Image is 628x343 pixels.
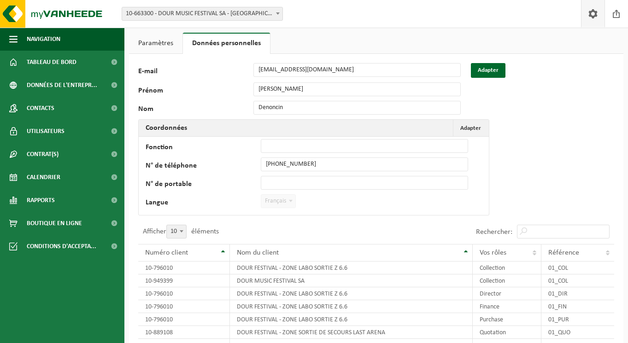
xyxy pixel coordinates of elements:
td: 01_DIR [541,287,614,300]
td: 01_PUR [541,313,614,326]
td: 10-796010 [138,262,230,274]
td: DOUR FESTIVAL - ZONE LABO SORTIE Z 6.6 [230,287,473,300]
label: Nom [138,105,253,115]
span: 10 [167,225,186,238]
button: Adapter [453,120,488,136]
span: Conditions d'accepta... [27,235,96,258]
span: Français [261,194,296,208]
a: Paramètres [129,33,182,54]
td: Director [473,287,541,300]
label: Fonction [146,144,261,153]
td: DOUR FESTIVAL - ZONE LABO SORTIE Z 6.6 [230,262,473,274]
td: 10-889108 [138,326,230,339]
span: Calendrier [27,166,60,189]
span: Tableau de bord [27,51,76,74]
span: 10-663300 - DOUR MUSIC FESTIVAL SA - DOUR [122,7,283,21]
label: Rechercher: [476,228,512,236]
td: 01_COL [541,274,614,287]
td: Quotation [473,326,541,339]
label: E-mail [138,68,253,78]
td: 10-796010 [138,300,230,313]
span: Boutique en ligne [27,212,82,235]
td: Collection [473,262,541,274]
span: Vos rôles [480,249,506,256]
td: Purchase [473,313,541,326]
td: 10-796010 [138,313,230,326]
td: 10-949399 [138,274,230,287]
label: N° de téléphone [146,162,261,171]
label: Afficher éléments [143,228,219,235]
td: DOUR FESTIVAL - ZONE SORTIE DE SECOURS LAST ARENA [230,326,473,339]
span: Rapports [27,189,55,212]
span: Nom du client [237,249,279,256]
span: Contacts [27,97,54,120]
span: 10-663300 - DOUR MUSIC FESTIVAL SA - DOUR [122,7,282,20]
label: N° de portable [146,180,261,190]
label: Langue [146,199,261,208]
td: DOUR MUSIC FESTIVAL SA [230,274,473,287]
td: Collection [473,274,541,287]
span: Navigation [27,28,60,51]
td: 01_COL [541,262,614,274]
span: Contrat(s) [27,143,59,166]
button: Adapter [471,63,505,78]
td: 10-796010 [138,287,230,300]
td: DOUR FESTIVAL - ZONE LABO SORTIE Z 6.6 [230,300,473,313]
td: 01_QUO [541,326,614,339]
span: Adapter [460,125,481,131]
input: E-mail [253,63,461,77]
td: 01_FIN [541,300,614,313]
h2: Coordonnées [139,120,194,136]
span: Données de l'entrepr... [27,74,97,97]
span: Utilisateurs [27,120,65,143]
td: DOUR FESTIVAL - ZONE LABO SORTIE Z 6.6 [230,313,473,326]
span: Numéro client [145,249,188,256]
span: Français [261,195,295,208]
label: Prénom [138,87,253,96]
td: Finance [473,300,541,313]
span: 10 [166,225,187,238]
iframe: chat widget [5,323,154,343]
span: Référence [548,249,579,256]
a: Données personnelles [183,33,270,54]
